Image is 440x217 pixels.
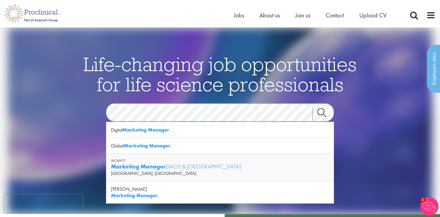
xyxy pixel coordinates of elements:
[259,11,280,19] a: About us
[295,11,310,19] a: Join us
[8,27,432,214] img: candidate home
[111,170,329,176] div: [GEOGRAPHIC_DATA], [GEOGRAPHIC_DATA]
[111,186,329,192] div: [PERSON_NAME]
[312,108,339,120] a: Job search submit button
[234,11,244,19] a: Jobs
[123,127,169,133] strong: Marketing Manager
[106,138,334,154] div: Global
[359,11,387,19] a: Upload CV
[124,143,170,149] strong: Marketing Manager
[111,163,329,170] div: DACH & [GEOGRAPHIC_DATA]
[111,163,166,170] strong: Marketing Manager
[106,122,334,138] div: Digital
[326,11,344,19] a: Contact
[420,197,425,202] span: 1
[420,197,438,215] img: Chatbot
[4,194,82,213] iframe: reCAPTCHA
[83,52,357,96] span: Life-changing job opportunities for life science professionals
[111,192,158,199] strong: Marketing Manager
[111,158,329,163] div: Vacancy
